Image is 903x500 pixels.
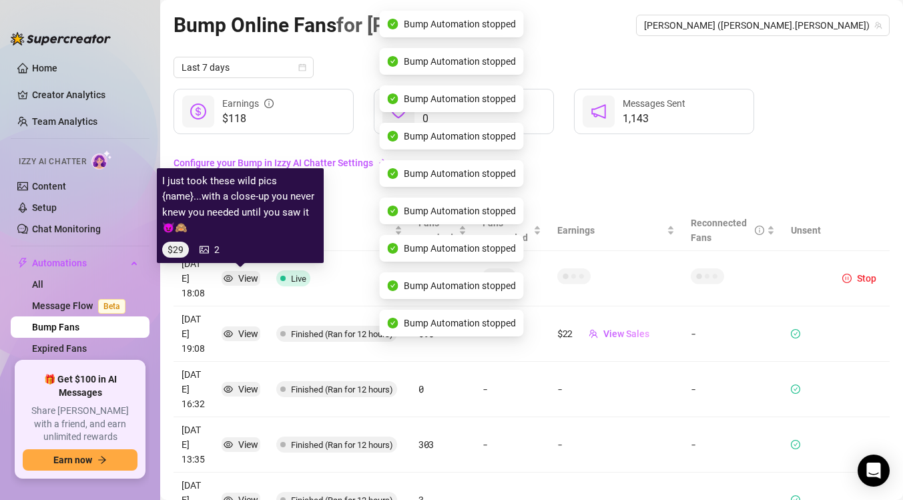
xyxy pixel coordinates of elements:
span: $118 [222,111,274,127]
img: AI Chatter [91,150,112,170]
span: Izzy AI Chatter [19,156,86,168]
span: check-circle [388,280,398,291]
th: Status [268,210,410,251]
span: Earn now [53,455,92,465]
button: View Sales [578,323,660,344]
a: Configure your Bump in Izzy AI Chatter Settingsarrow-right [174,150,890,176]
article: 303 [418,437,467,452]
div: View [238,382,258,397]
span: for [PERSON_NAME] [336,13,519,37]
span: Finished (Ran for 12 hours) [291,440,393,450]
span: Live [291,274,306,284]
div: Reconnected Fans [691,216,764,245]
div: View [238,271,258,286]
article: - [557,382,563,397]
span: check-circle [388,206,398,216]
article: [DATE] 19:08 [182,312,206,356]
span: Bump Automation stopped [404,54,516,69]
span: Messages Sent [623,98,685,109]
span: 0 [422,111,514,127]
article: - [691,382,775,397]
th: Fans reached [410,210,475,251]
a: Home [32,63,57,73]
article: $22 [557,326,573,341]
span: thunderbolt [17,258,28,268]
span: View Sales [603,328,649,339]
span: Bump Automation stopped [404,204,516,218]
span: picture [200,245,209,254]
span: 1,143 [623,111,685,127]
span: dollar [190,103,206,119]
span: check-circle [388,243,398,254]
span: info-circle [264,99,274,108]
span: Fans responded [483,216,531,245]
article: Bump Online Fans [174,9,519,41]
span: team [589,329,598,338]
a: Configure your Bump in Izzy AI Chatter Settings [174,156,890,170]
a: Setup [32,202,57,213]
button: Stop [837,270,882,286]
span: team [874,21,882,29]
a: Message FlowBeta [32,300,131,311]
span: Bump Automation stopped [404,278,516,293]
span: check-circle [388,318,398,328]
span: Automations [32,252,127,274]
a: Creator Analytics [32,84,139,105]
div: 2 [214,242,220,257]
span: arrow-right [97,455,107,465]
article: [DATE] 13:35 [182,423,206,467]
article: - [483,437,541,452]
div: View [238,437,258,452]
span: check-circle [388,168,398,179]
span: info-circle [755,226,764,235]
article: [DATE] 18:08 [182,256,206,300]
span: check-circle [388,56,398,67]
span: Bump Automation stopped [404,316,516,330]
span: 🎁 Get $100 in AI Messages [23,373,137,399]
th: Fans responded [475,210,549,251]
div: View [238,326,258,341]
article: - [691,437,775,452]
span: Stop [857,273,876,284]
article: 14 [418,271,467,286]
span: Share [PERSON_NAME] with a friend, and earn unlimited rewards [23,405,137,444]
span: Finished (Ran for 12 hours) [291,329,393,339]
span: Bump Automation stopped [404,17,516,31]
span: Bump Automation stopped [404,129,516,144]
div: Earnings [222,96,274,111]
article: 0 [418,382,467,397]
button: Earn nowarrow-right [23,449,137,471]
span: check-circle [791,385,800,394]
span: Donna (donna.derrico) [644,15,882,35]
a: Team Analytics [32,116,97,127]
span: eye [224,385,233,394]
span: Status [276,223,392,238]
span: notification [591,103,607,119]
span: check-circle [388,19,398,29]
span: check-circle [388,93,398,104]
span: Bump Automation stopped [404,91,516,106]
span: Beta [98,299,125,314]
a: Content [32,181,66,192]
a: Chat Monitoring [32,224,101,234]
span: Last 7 days [182,57,306,77]
span: check-circle [388,131,398,142]
span: arrow-right [378,158,388,168]
span: $29 [162,242,189,258]
span: pause-circle [842,274,852,283]
span: Earnings [557,223,664,238]
span: eye [224,440,233,449]
span: Finished (Ran for 12 hours) [291,385,393,395]
span: Fans reached [418,216,456,245]
div: Open Intercom Messenger [858,455,890,487]
article: I just took these wild pics {name}...with a close-up you never knew you needed until you saw it😈🙈 [162,174,318,236]
a: All [32,279,43,290]
span: calendar [298,63,306,71]
th: Unsent [783,210,829,251]
article: - [691,326,775,341]
a: Bump Fans [32,322,79,332]
span: Bump Automation stopped [404,241,516,256]
span: Bump Automation stopped [404,166,516,181]
article: [DATE] 16:32 [182,367,206,411]
a: Expired Fans [32,343,87,354]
